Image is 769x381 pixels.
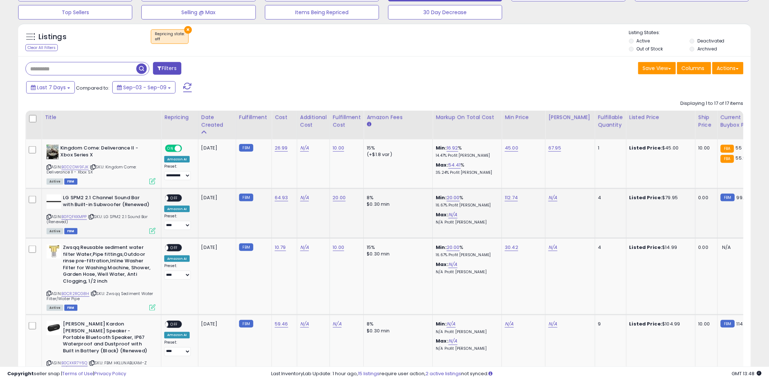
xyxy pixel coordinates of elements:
[448,161,461,169] a: 54.41
[447,320,455,328] a: N/A
[447,144,458,152] a: 16.92
[629,29,751,36] p: Listing States:
[367,201,427,208] div: $0.30 min
[698,321,712,327] div: 10.00
[155,37,185,42] div: off
[677,62,711,74] button: Columns
[61,291,89,297] a: B0CR2RCG8H
[168,195,180,201] span: OFF
[61,214,87,220] a: B0FQFKKMPP
[598,114,623,129] div: Fulfillable Quantity
[433,111,502,139] th: The percentage added to the cost of goods (COGS) that forms the calculator for Min & Max prices.
[367,194,427,201] div: 8%
[60,145,149,160] b: Kingdom Come: Deliverance II - Xbox Series X
[505,320,514,328] a: N/A
[164,340,193,357] div: Preset:
[168,321,180,328] span: OFF
[63,194,151,210] b: LG SPM2 2.1 Channel Sound Bar with Built-in Subwoofer (Renewed)
[436,153,496,158] p: 14.47% Profit [PERSON_NAME]
[39,32,67,42] h5: Listings
[721,194,735,201] small: FBM
[164,114,195,121] div: Repricing
[436,244,447,251] b: Min:
[275,114,294,121] div: Cost
[436,320,447,327] b: Min:
[47,228,63,234] span: All listings currently available for purchase on Amazon
[239,144,253,152] small: FBM
[47,291,153,302] span: | SKU: Zwsqq Sediment Water Filter/Water Pipe
[181,146,193,152] span: OFF
[300,144,309,152] a: N/A
[721,145,734,153] small: FBA
[271,370,762,377] div: Last InventoryLab Update: 1 hour ago, require user action, not synced.
[112,81,176,94] button: Sep-03 - Sep-09
[698,114,714,129] div: Ship Price
[598,194,621,201] div: 4
[448,211,457,218] a: N/A
[47,305,63,311] span: All listings currently available for purchase on Amazon
[47,194,61,209] img: 21Jt-Ox22kL._SL40_.jpg
[629,320,663,327] b: Listed Price:
[436,253,496,258] p: 16.67% Profit [PERSON_NAME]
[367,321,427,327] div: 8%
[333,144,345,152] a: 10.00
[47,145,59,159] img: 51qQIYKf3ML._SL40_.jpg
[239,320,253,328] small: FBM
[333,244,345,251] a: 10.00
[7,370,34,377] strong: Copyright
[76,85,109,91] span: Compared to:
[123,84,166,91] span: Sep-03 - Sep-09
[64,179,77,185] span: FBM
[164,156,190,163] div: Amazon AI
[64,305,77,311] span: FBM
[722,244,731,251] span: N/A
[168,245,180,251] span: OFF
[164,164,193,180] div: Preset:
[436,194,496,208] div: %
[184,26,192,34] button: ×
[388,5,502,20] button: 30 Day Decrease
[155,31,185,42] span: Repricing state :
[7,370,126,377] div: seller snap | |
[737,194,750,201] span: 99.95
[505,244,518,251] a: 30.42
[239,114,269,121] div: Fulfillment
[61,164,89,170] a: B0D2DW9FJK
[436,244,496,258] div: %
[712,62,744,74] button: Actions
[436,220,496,225] p: N/A Profit [PERSON_NAME]
[548,144,561,152] a: 67.95
[201,244,230,251] div: [DATE]
[436,145,496,158] div: %
[629,321,690,327] div: $104.99
[47,321,61,335] img: 31AM+7jo9gL._SL40_.jpg
[697,38,725,44] label: Deactivated
[333,114,361,129] div: Fulfillment Cost
[638,62,676,74] button: Save View
[358,370,380,377] a: 15 listings
[164,206,190,212] div: Amazon AI
[367,145,427,151] div: 15%
[64,228,77,234] span: FBM
[47,145,156,184] div: ASIN:
[141,5,255,20] button: Selling @ Max
[448,261,457,268] a: N/A
[629,145,690,151] div: $45.00
[367,114,430,121] div: Amazon Fees
[275,194,288,201] a: 64.93
[698,244,712,251] div: 0.00
[629,114,692,121] div: Listed Price
[598,244,621,251] div: 4
[629,244,690,251] div: $14.99
[548,114,592,121] div: [PERSON_NAME]
[436,144,447,151] b: Min:
[47,244,156,310] div: ASIN:
[436,194,447,201] b: Min:
[47,164,136,175] span: | SKU: Kingdom Come: Deliverance II - Xbox SX
[426,370,462,377] a: 2 active listings
[26,81,75,94] button: Last 7 Days
[736,155,749,161] span: 55.99
[275,144,288,152] a: 26.99
[436,170,496,175] p: 35.24% Profit [PERSON_NAME]
[548,244,557,251] a: N/A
